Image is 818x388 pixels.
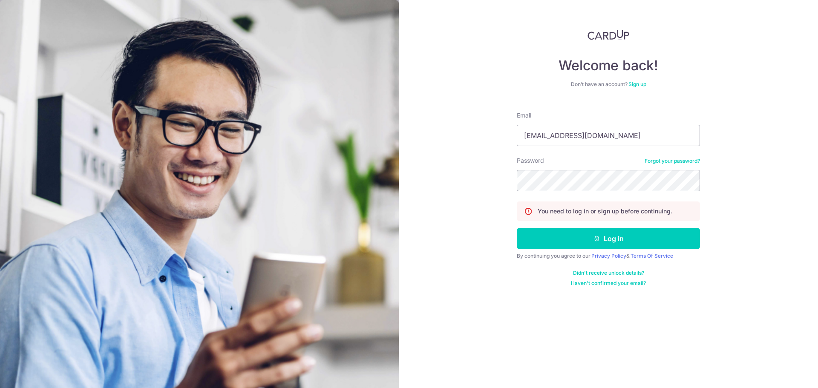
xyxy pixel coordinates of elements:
a: Didn't receive unlock details? [573,270,644,276]
a: Haven't confirmed your email? [571,280,646,287]
img: CardUp Logo [588,30,629,40]
label: Password [517,156,544,165]
button: Log in [517,228,700,249]
a: Sign up [628,81,646,87]
input: Enter your Email [517,125,700,146]
label: Email [517,111,531,120]
a: Privacy Policy [591,253,626,259]
div: By continuing you agree to our & [517,253,700,259]
div: Don’t have an account? [517,81,700,88]
a: Terms Of Service [631,253,673,259]
h4: Welcome back! [517,57,700,74]
a: Forgot your password? [645,158,700,164]
p: You need to log in or sign up before continuing. [538,207,672,216]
